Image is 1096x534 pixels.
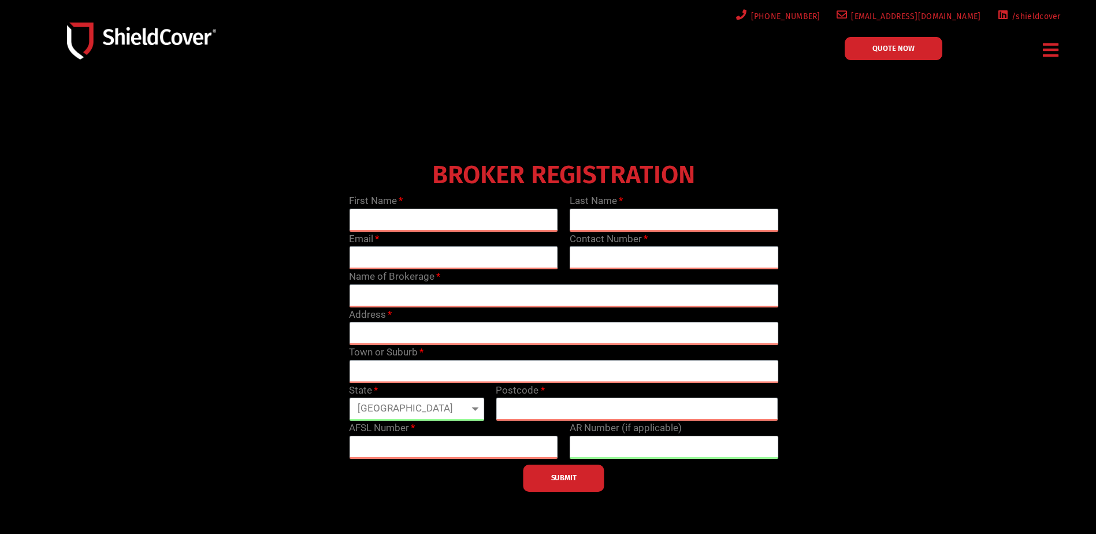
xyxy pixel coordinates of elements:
[349,421,415,436] label: AFSL Number
[523,465,604,492] button: SUBMIT
[1039,36,1064,64] div: Menu Toggle
[570,232,648,247] label: Contact Number
[747,9,820,24] span: [PHONE_NUMBER]
[834,9,981,24] a: [EMAIL_ADDRESS][DOMAIN_NAME]
[343,168,784,182] h4: BROKER REGISTRATION
[349,232,379,247] label: Email
[67,23,216,59] img: Shield-Cover-Underwriting-Australia-logo-full
[349,307,392,322] label: Address
[845,37,942,60] a: QUOTE NOW
[349,194,403,209] label: First Name
[734,9,820,24] a: [PHONE_NUMBER]
[349,269,440,284] label: Name of Brokerage
[995,9,1061,24] a: /shieldcover
[551,477,577,479] span: SUBMIT
[349,383,378,398] label: State
[570,421,682,436] label: AR Number (if applicable)
[496,383,544,398] label: Postcode
[570,194,623,209] label: Last Name
[872,44,915,52] span: QUOTE NOW
[349,345,423,360] label: Town or Suburb
[1008,9,1061,24] span: /shieldcover
[847,9,980,24] span: [EMAIL_ADDRESS][DOMAIN_NAME]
